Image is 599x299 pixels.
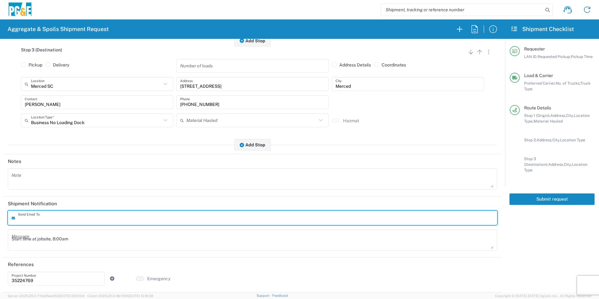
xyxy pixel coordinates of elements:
span: [DATE] 10:16:38 [129,294,153,298]
span: LAN ID, [524,54,538,59]
span: City, [566,113,574,118]
button: Submit request [509,193,595,205]
label: Pickup [21,62,42,68]
h2: Aggregate & Spoils Shipment Request [8,25,109,33]
h2: References [8,261,34,268]
span: Server: 2025.20.0-710e05ee653 [8,294,85,298]
span: Pickup Time [571,54,593,59]
span: Address, [550,113,566,118]
span: Address, [537,138,552,142]
a: Add Reference [108,274,117,283]
span: Location Type [560,138,585,142]
span: Route Details [524,105,551,110]
label: Coordinates [374,62,406,68]
img: pge [8,3,33,17]
label: Emergency [147,276,170,281]
span: Material Hauled [534,119,563,123]
span: City, [552,138,560,142]
label: Hazmat [343,118,359,123]
span: [DATE] 09:51:04 [59,294,85,298]
label: Address Details [332,62,371,68]
button: Add Stop [234,139,271,151]
span: Copyright © [DATE]-[DATE] Agistix Inc., All Rights Reserved [495,293,591,299]
a: Support [257,294,272,297]
h2: Shipment Checklist [511,25,574,33]
span: Stop 3 (Destination): [524,156,548,167]
span: Stop 2: [524,138,537,142]
a: Feedback [272,294,288,297]
span: Load & Carrier [524,73,553,78]
span: Preferred Carrier, [524,81,556,86]
span: Address, [548,162,564,167]
span: No. of Trucks, [556,81,580,86]
h2: Notes [8,158,21,165]
span: Client: 2025.20.0-8b113f4 [87,294,153,298]
span: City, [564,162,572,167]
span: Requester [524,46,545,51]
span: Requested Pickup, [538,54,571,59]
button: Add Stop [234,35,271,46]
input: Shipment, tracking or reference number [381,4,543,16]
span: Stop 1 (Origin): [524,113,550,118]
h2: Shipment Notification [8,201,57,207]
span: Stop 3 (Destination) [21,47,62,52]
label: Delivery [45,62,69,68]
